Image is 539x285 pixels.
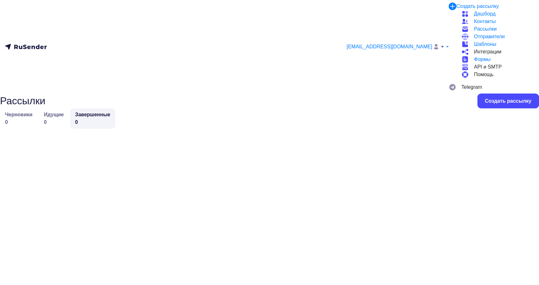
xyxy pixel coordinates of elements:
[474,48,501,56] span: Интеграции
[474,71,494,78] span: Помощь
[461,25,534,33] a: Рассылки
[456,3,499,10] div: Создать рассылку
[461,40,534,48] a: Шаблоны
[461,33,534,40] a: Отправители
[461,18,534,25] a: Контакты
[474,56,490,63] span: Формы
[474,33,505,40] span: Отправители
[474,18,496,25] span: Контакты
[5,118,33,126] div: 0
[485,97,531,105] div: Создать рассылку
[39,108,69,129] a: Идущие0
[474,40,496,48] span: Шаблоны
[461,56,534,63] a: Формы
[461,10,534,18] a: Дашборд
[461,83,482,91] span: Telegram
[347,43,449,51] a: [EMAIL_ADDRESS][DOMAIN_NAME]
[474,63,502,71] span: API и SMTP
[474,10,496,18] span: Дашборд
[75,118,110,126] div: 0
[70,108,115,129] a: Завершенные0
[347,43,432,51] span: [EMAIL_ADDRESS][DOMAIN_NAME]
[44,118,64,126] div: 0
[474,25,497,33] span: Рассылки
